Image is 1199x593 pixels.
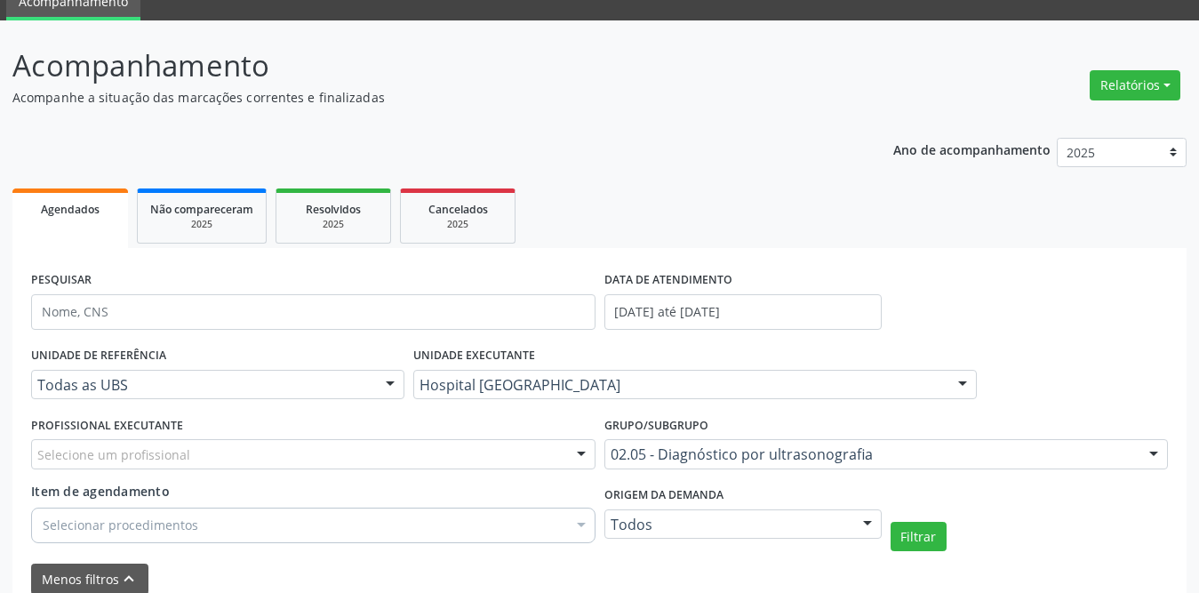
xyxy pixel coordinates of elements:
label: UNIDADE DE REFERÊNCIA [31,342,166,370]
label: UNIDADE EXECUTANTE [413,342,535,370]
div: 2025 [413,218,502,231]
div: 2025 [289,218,378,231]
label: PROFISSIONAL EXECUTANTE [31,412,183,439]
span: Resolvidos [306,202,361,217]
i: keyboard_arrow_up [119,569,139,589]
span: Todas as UBS [37,376,368,394]
label: DATA DE ATENDIMENTO [604,267,732,294]
input: Nome, CNS [31,294,596,330]
span: Agendados [41,202,100,217]
span: Não compareceram [150,202,253,217]
label: Grupo/Subgrupo [604,412,708,439]
label: Origem da demanda [604,482,723,509]
span: Selecionar procedimentos [43,516,198,534]
p: Acompanhe a situação das marcações correntes e finalizadas [12,88,835,107]
span: Todos [611,516,845,533]
span: Selecione um profissional [37,445,190,464]
button: Relatórios [1090,70,1180,100]
span: Hospital [GEOGRAPHIC_DATA] [420,376,941,394]
input: Selecione um intervalo [604,294,882,330]
span: 02.05 - Diagnóstico por ultrasonografia [611,445,1132,463]
label: PESQUISAR [31,267,92,294]
span: Cancelados [428,202,488,217]
p: Acompanhamento [12,44,835,88]
span: Item de agendamento [31,483,170,500]
button: Filtrar [891,522,947,552]
p: Ano de acompanhamento [893,138,1051,160]
div: 2025 [150,218,253,231]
